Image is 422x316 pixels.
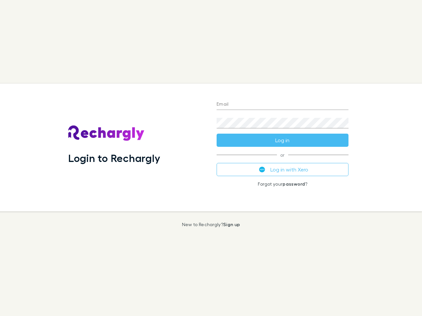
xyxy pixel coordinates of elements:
button: Log in [217,134,348,147]
a: Sign up [223,222,240,227]
p: New to Rechargly? [182,222,240,227]
a: password [283,181,305,187]
h1: Login to Rechargly [68,152,160,164]
button: Log in with Xero [217,163,348,176]
img: Xero's logo [259,167,265,172]
p: Forgot your ? [217,181,348,187]
img: Rechargly's Logo [68,125,145,141]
